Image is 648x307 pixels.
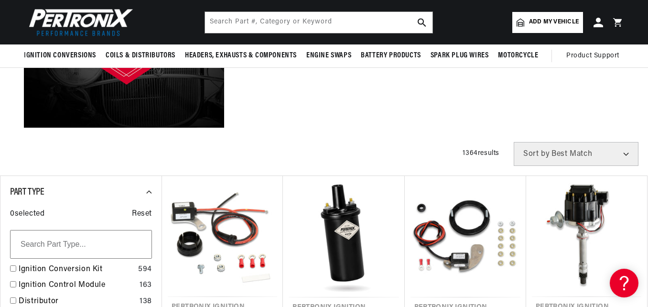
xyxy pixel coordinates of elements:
select: Sort by [514,142,638,166]
summary: Engine Swaps [302,44,356,67]
span: Product Support [566,51,619,61]
img: Pertronix [24,6,134,39]
summary: Product Support [566,44,624,67]
span: Add my vehicle [529,18,579,27]
input: Search Part Type... [10,230,152,259]
span: Sort by [523,150,550,158]
summary: Motorcycle [493,44,543,67]
summary: Coils & Distributors [101,44,180,67]
span: Spark Plug Wires [431,51,489,61]
div: 594 [138,263,152,276]
summary: Ignition Conversions [24,44,101,67]
span: Part Type [10,187,44,197]
span: Reset [132,208,152,220]
span: Battery Products [361,51,421,61]
summary: Headers, Exhausts & Components [180,44,302,67]
span: Motorcycle [498,51,538,61]
summary: Battery Products [356,44,426,67]
a: Add my vehicle [512,12,583,33]
span: Ignition Conversions [24,51,96,61]
span: 0 selected [10,208,44,220]
span: Coils & Distributors [106,51,175,61]
input: Search Part #, Category or Keyword [205,12,432,33]
span: Engine Swaps [306,51,351,61]
summary: Spark Plug Wires [426,44,494,67]
a: Ignition Control Module [19,279,136,292]
a: Ignition Conversion Kit [19,263,134,276]
button: search button [411,12,432,33]
span: Headers, Exhausts & Components [185,51,297,61]
span: 1364 results [463,150,499,157]
div: 163 [140,279,152,292]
